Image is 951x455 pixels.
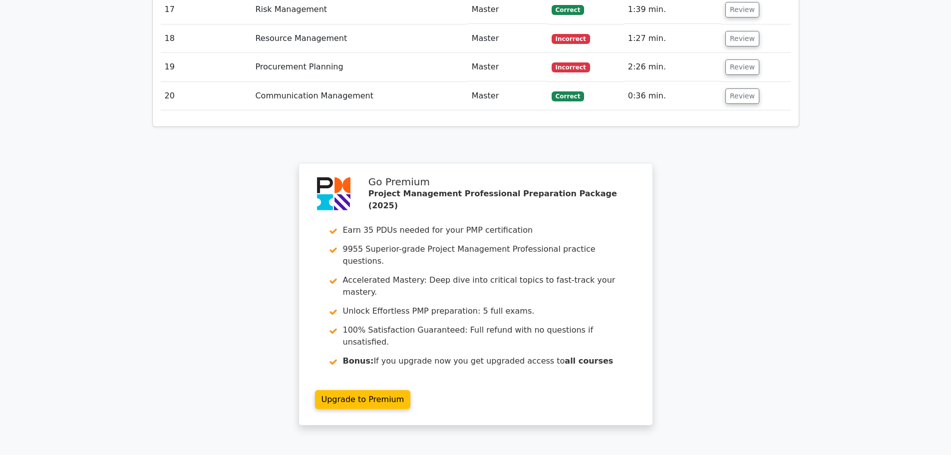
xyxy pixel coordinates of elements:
[552,34,590,44] span: Incorrect
[552,91,584,101] span: Correct
[251,53,467,81] td: Procurement Planning
[725,88,759,104] button: Review
[725,2,759,17] button: Review
[315,390,411,409] a: Upgrade to Premium
[725,31,759,46] button: Review
[161,82,252,110] td: 20
[552,62,590,72] span: Incorrect
[468,24,548,53] td: Master
[468,53,548,81] td: Master
[624,53,721,81] td: 2:26 min.
[725,59,759,75] button: Review
[624,82,721,110] td: 0:36 min.
[251,24,467,53] td: Resource Management
[251,82,467,110] td: Communication Management
[161,24,252,53] td: 18
[552,5,584,15] span: Correct
[161,53,252,81] td: 19
[624,24,721,53] td: 1:27 min.
[468,82,548,110] td: Master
